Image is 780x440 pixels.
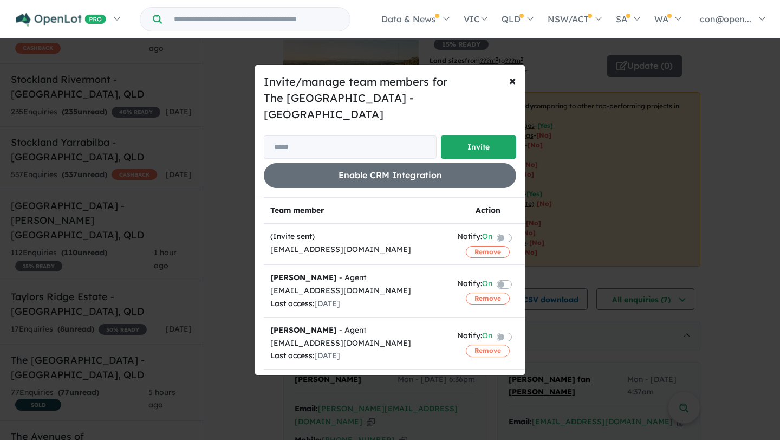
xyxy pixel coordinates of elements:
[270,337,444,350] div: [EMAIL_ADDRESS][DOMAIN_NAME]
[457,277,492,292] div: Notify:
[270,350,444,363] div: Last access:
[451,197,525,224] th: Action
[270,230,444,243] div: (Invite sent)
[270,325,337,335] strong: [PERSON_NAME]
[466,345,510,357] button: Remove
[264,163,516,187] button: Enable CRM Integration
[270,273,337,282] strong: [PERSON_NAME]
[314,351,340,360] span: [DATE]
[466,246,510,258] button: Remove
[466,293,510,305] button: Remove
[482,329,492,344] span: On
[457,329,492,344] div: Notify:
[264,74,516,122] h5: Invite/manage team members for The [GEOGRAPHIC_DATA] - [GEOGRAPHIC_DATA]
[264,197,451,224] th: Team member
[16,13,106,27] img: Openlot PRO Logo White
[700,14,751,24] span: con@open...
[482,230,492,245] span: On
[270,271,444,284] div: - Agent
[457,230,492,245] div: Notify:
[441,135,516,159] button: Invite
[270,284,444,297] div: [EMAIL_ADDRESS][DOMAIN_NAME]
[270,324,444,337] div: - Agent
[482,277,492,292] span: On
[509,72,516,88] span: ×
[270,297,444,310] div: Last access:
[270,243,444,256] div: [EMAIL_ADDRESS][DOMAIN_NAME]
[164,8,348,31] input: Try estate name, suburb, builder or developer
[314,299,340,308] span: [DATE]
